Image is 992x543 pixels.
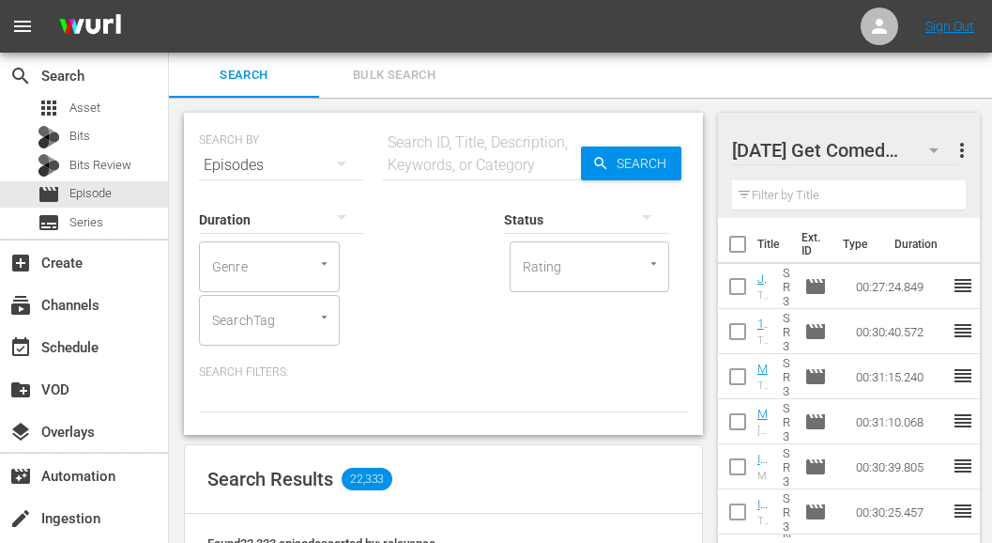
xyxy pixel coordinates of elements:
[757,380,768,392] div: The Perfect Marriage
[775,399,797,444] td: GET_SR36308
[952,410,974,432] span: reorder
[790,218,832,271] th: Ext. ID
[645,255,663,272] button: Open
[9,379,32,401] span: VOD
[199,139,364,192] div: Episodes
[180,65,308,86] span: Search
[757,289,768,302] div: The Assistant
[775,489,797,535] td: GET_SR35953
[757,425,768,437] div: [PERSON_NAME]'s Night Out
[38,126,60,148] div: Bits
[207,468,333,490] span: Search Results
[38,211,60,234] span: Series
[848,354,952,399] td: 00:31:15.240
[775,354,797,399] td: GET_SR36307
[952,319,974,342] span: reorder
[952,365,974,387] span: reorder
[9,252,32,274] span: Create
[848,444,952,489] td: 00:30:39.805
[69,184,112,203] span: Episode
[848,489,952,535] td: 00:30:25.457
[757,218,790,271] th: Title
[38,97,60,119] span: Asset
[69,156,131,175] span: Bits Review
[342,468,392,490] span: 22,333
[330,65,458,86] span: Bulk Search
[9,294,32,317] span: Channels
[804,275,827,298] span: Episode
[775,309,797,354] td: GET_SR36826
[804,320,827,343] span: Episode
[581,147,681,180] button: Search
[9,336,32,359] span: Schedule
[9,421,32,443] span: Overlays
[315,255,333,272] button: Open
[952,455,974,477] span: reorder
[757,470,768,482] div: My Master, The Thief
[38,154,60,177] div: Bits Review
[804,501,827,523] span: Episode
[69,99,100,117] span: Asset
[11,15,34,38] span: menu
[848,264,952,309] td: 00:27:24.849
[757,271,771,511] a: JSM 2-02 "The Assistant"
[804,365,827,388] span: Episode
[848,399,952,444] td: 00:31:10.068
[952,500,974,522] span: reorder
[848,309,952,354] td: 00:30:40.572
[9,465,32,488] span: Automation
[9,507,32,530] span: Ingestion
[9,65,32,87] span: Search
[832,218,883,271] th: Type
[804,411,827,433] span: Episode
[199,365,688,380] p: Search Filters:
[315,308,333,326] button: Open
[38,183,60,206] span: Episode
[925,19,974,34] a: Sign Out
[69,213,103,232] span: Series
[45,5,135,49] img: ans4CAIJ8jUAAAAAAAAAAAAAAAAAAAAAAAAgQb4GAAAAAAAAAAAAAAAAAAAAAAAAJMjXAAAAAAAAAAAAAAAAAAAAAAAAgAT5G...
[69,127,90,146] span: Bits
[732,124,956,177] div: [DATE] Get Comedy Samsung
[383,132,581,177] div: Search ID, Title, Description, Keywords, or Category
[952,274,974,297] span: reorder
[757,334,768,347] div: Take the Money
[609,147,681,180] span: Search
[757,515,768,527] div: This is Murder
[804,456,827,478] span: Episode
[775,264,797,309] td: GET_SR36025
[775,444,797,489] td: GET_SR35952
